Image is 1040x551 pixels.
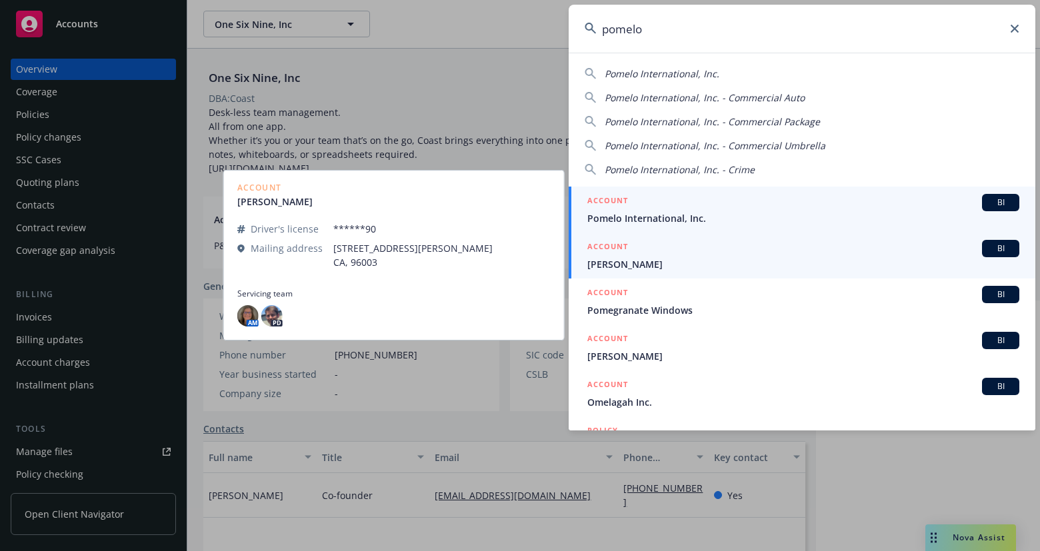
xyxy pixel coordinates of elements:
span: BI [987,380,1014,392]
span: [PERSON_NAME] [587,349,1019,363]
h5: ACCOUNT [587,240,628,256]
h5: ACCOUNT [587,378,628,394]
span: Pomelo International, Inc. - Commercial Package [605,115,820,128]
span: Pomelo International, Inc. - Commercial Umbrella [605,139,825,152]
span: Pomelo International, Inc. - Commercial Auto [605,91,805,104]
span: Pomelo International, Inc. [605,67,719,80]
h5: ACCOUNT [587,194,628,210]
span: Pomelo International, Inc. [587,211,1019,225]
a: ACCOUNTBI[PERSON_NAME] [569,233,1035,278]
a: ACCOUNTBIPomegranate Windows [569,278,1035,324]
h5: ACCOUNT [587,332,628,348]
h5: ACCOUNT [587,286,628,302]
a: ACCOUNTBIPomelo International, Inc. [569,187,1035,233]
a: POLICY [569,416,1035,474]
span: BI [987,243,1014,255]
span: Pomelo International, Inc. - Crime [605,163,755,176]
span: BI [987,334,1014,346]
h5: POLICY [587,424,618,437]
span: Pomegranate Windows [587,303,1019,317]
span: BI [987,197,1014,209]
span: Omelagah Inc. [587,395,1019,409]
span: BI [987,288,1014,300]
a: ACCOUNTBI[PERSON_NAME] [569,324,1035,370]
input: Search... [569,5,1035,53]
span: [PERSON_NAME] [587,257,1019,271]
a: ACCOUNTBIOmelagah Inc. [569,370,1035,416]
